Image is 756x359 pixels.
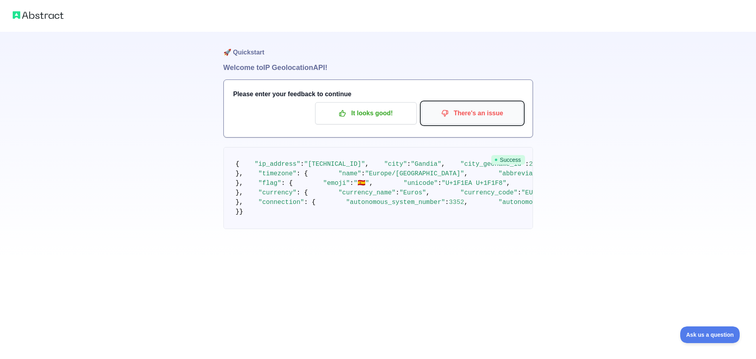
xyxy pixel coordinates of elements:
span: "unicode" [404,180,438,187]
span: "🇪🇸" [354,180,369,187]
span: 2517367 [529,161,556,168]
span: "[TECHNICAL_ID]" [304,161,365,168]
span: "ip_address" [255,161,300,168]
iframe: Toggle Customer Support [680,326,740,343]
span: "Gandia" [411,161,441,168]
span: : [300,161,304,168]
span: , [506,180,510,187]
span: , [464,199,468,206]
span: "timezone" [258,170,296,177]
span: : { [296,189,308,196]
span: "currency_code" [460,189,517,196]
span: "city_geoname_id" [460,161,525,168]
span: "abbreviation" [498,170,552,177]
span: "U+1F1EA U+1F1F8" [442,180,506,187]
h1: 🚀 Quickstart [223,32,533,62]
p: There's an issue [427,107,517,120]
img: Abstract logo [13,10,63,21]
span: : { [304,199,315,206]
button: There's an issue [421,102,523,124]
span: "flag" [258,180,281,187]
span: : { [281,180,293,187]
span: 3352 [449,199,464,206]
span: { [236,161,240,168]
h3: Please enter your feedback to continue [233,89,523,99]
span: "Europe/[GEOGRAPHIC_DATA]" [365,170,464,177]
span: "Euros" [399,189,426,196]
span: , [369,180,373,187]
span: : [350,180,354,187]
span: "connection" [258,199,304,206]
span: : { [296,170,308,177]
span: : [445,199,449,206]
span: "autonomous_system_organization" [498,199,620,206]
p: It looks good! [321,107,411,120]
span: "currency" [258,189,296,196]
span: , [365,161,369,168]
h1: Welcome to IP Geolocation API! [223,62,533,73]
span: : [517,189,521,196]
span: , [464,170,468,177]
span: , [426,189,430,196]
span: : [407,161,411,168]
span: Success [491,155,525,165]
span: , [441,161,445,168]
span: : [438,180,442,187]
span: "currency_name" [339,189,396,196]
span: : [361,170,365,177]
span: "EUR" [521,189,541,196]
button: It looks good! [315,102,417,124]
span: "autonomous_system_number" [346,199,445,206]
span: "name" [339,170,362,177]
span: : [396,189,400,196]
span: "city" [384,161,407,168]
span: : [525,161,529,168]
span: "emoji" [323,180,350,187]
